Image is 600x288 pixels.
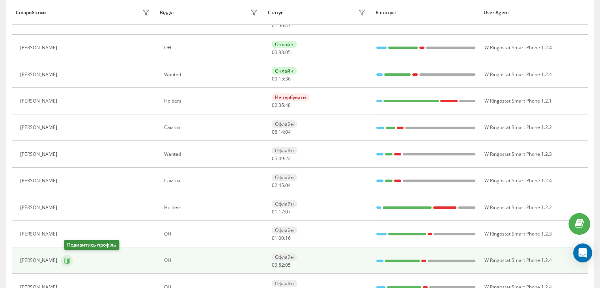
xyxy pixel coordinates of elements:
div: Офлайн [272,120,297,128]
span: 04 [285,129,291,135]
div: : : [272,23,291,28]
span: W Ringostat Smart Phone 1.2.2 [484,204,551,211]
div: Офлайн [272,147,297,154]
div: : : [272,209,291,215]
div: Офлайн [272,253,297,261]
span: 04 [285,182,291,189]
span: 36 [285,75,291,82]
span: W Ringostat Smart Phone 1.2.4 [484,71,551,78]
div: [PERSON_NAME] [20,178,59,183]
div: ОН [164,231,260,237]
span: 15 [279,75,284,82]
div: Статус [268,10,283,15]
div: : : [272,236,291,241]
div: Подивитись профіль [64,240,119,250]
span: W Ringostat Smart Phone 1.2.4 [484,257,551,264]
span: 52 [279,262,284,268]
span: 01 [272,235,277,241]
span: 48 [285,102,291,108]
div: Офлайн [272,280,297,287]
div: [PERSON_NAME] [20,205,59,210]
div: Wanted [164,72,260,77]
span: 05 [272,155,277,162]
span: 14 [279,129,284,135]
span: 16 [285,235,291,241]
div: : : [272,156,291,161]
span: 00 [272,75,277,82]
span: 05 [285,262,291,268]
span: 45 [279,182,284,189]
span: 00 [272,262,277,268]
span: 05 [285,49,291,56]
span: 35 [279,102,284,108]
div: Holders [164,98,260,104]
div: : : [272,262,291,268]
span: W Ringostat Smart Phone 1.2.4 [484,177,551,184]
span: 00 [279,235,284,241]
div: Саміти [164,178,260,183]
div: [PERSON_NAME] [20,231,59,237]
div: ОН [164,258,260,263]
div: [PERSON_NAME] [20,72,59,77]
div: В статусі [376,10,476,15]
div: ОН [164,45,260,50]
span: W Ringostat Smart Phone 1.2.4 [484,44,551,51]
span: W Ringostat Smart Phone 1.2.3 [484,151,551,157]
span: W Ringostat Smart Phone 1.2.3 [484,230,551,237]
span: 02 [272,102,277,108]
div: Саміти [164,125,260,130]
span: W Ringostat Smart Phone 1.2.2 [484,124,551,131]
span: 49 [279,155,284,162]
span: W Ringostat Smart Phone 1.2.1 [484,97,551,104]
div: [PERSON_NAME] [20,125,59,130]
div: Офлайн [272,200,297,208]
div: User Agent [484,10,584,15]
div: Онлайн [272,67,297,75]
div: : : [272,103,291,108]
span: 01 [272,22,277,29]
span: 00 [272,49,277,56]
div: Онлайн [272,41,297,48]
span: 01 [272,208,277,215]
span: 07 [285,208,291,215]
div: Open Intercom Messenger [573,243,592,262]
div: [PERSON_NAME] [20,151,59,157]
span: 17 [279,208,284,215]
div: Відділ [160,10,174,15]
div: Офлайн [272,226,297,234]
div: Не турбувати [272,94,309,101]
div: Співробітник [16,10,47,15]
span: 02 [272,182,277,189]
span: 47 [285,22,291,29]
div: : : [272,50,291,55]
div: : : [272,129,291,135]
span: 33 [279,49,284,56]
div: : : [272,76,291,82]
span: 22 [285,155,291,162]
div: : : [272,183,291,188]
div: [PERSON_NAME] [20,45,59,50]
span: 50 [279,22,284,29]
span: 06 [272,129,277,135]
div: [PERSON_NAME] [20,258,59,263]
div: Wanted [164,151,260,157]
div: Офлайн [272,174,297,181]
div: [PERSON_NAME] [20,98,59,104]
div: Holders [164,205,260,210]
